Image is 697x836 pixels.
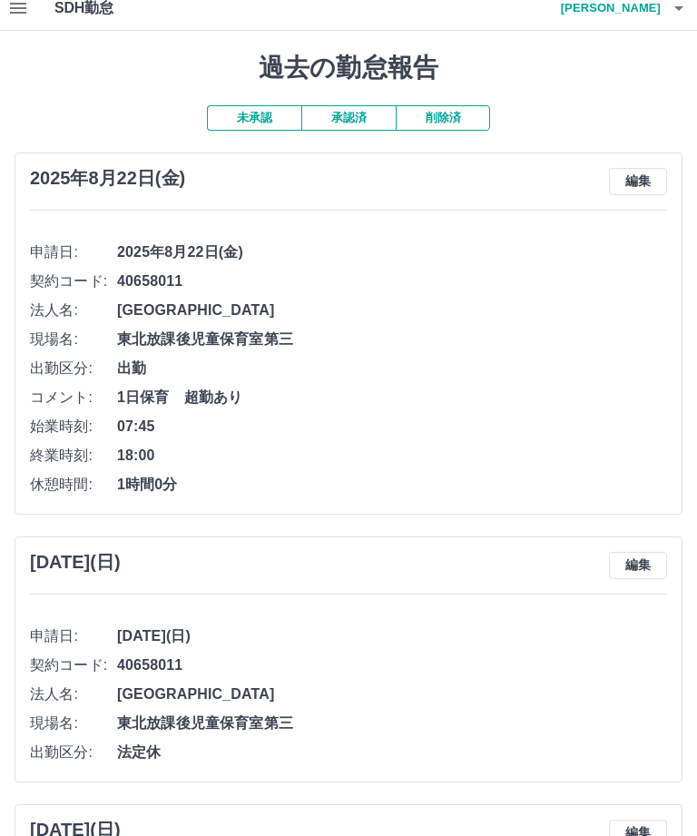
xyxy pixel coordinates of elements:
[30,168,185,189] h3: 2025年8月22日(金)
[30,625,117,647] span: 申請日:
[609,168,667,195] button: 編集
[30,270,117,292] span: 契約コード:
[30,329,117,350] span: 現場名:
[396,105,490,131] button: 削除済
[117,713,667,734] span: 東北放課後児童保育室第三
[30,300,117,321] span: 法人名:
[30,742,117,763] span: 出勤区分:
[117,358,667,379] span: 出勤
[30,241,117,263] span: 申請日:
[30,654,117,676] span: 契約コード:
[117,241,667,263] span: 2025年8月22日(金)
[117,474,667,496] span: 1時間0分
[30,684,117,705] span: 法人名:
[207,105,301,131] button: 未承認
[30,358,117,379] span: 出勤区分:
[301,105,396,131] button: 承認済
[30,416,117,438] span: 始業時刻:
[117,742,667,763] span: 法定休
[117,684,667,705] span: [GEOGRAPHIC_DATA]
[117,445,667,467] span: 18:00
[30,474,117,496] span: 休憩時間:
[117,300,667,321] span: [GEOGRAPHIC_DATA]
[30,552,121,573] h3: [DATE](日)
[117,270,667,292] span: 40658011
[117,654,667,676] span: 40658011
[117,416,667,438] span: 07:45
[15,53,682,84] h1: 過去の勤怠報告
[30,387,117,408] span: コメント:
[117,329,667,350] span: 東北放課後児童保育室第三
[117,387,667,408] span: 1日保育 超勤あり
[117,625,667,647] span: [DATE](日)
[609,552,667,579] button: 編集
[30,713,117,734] span: 現場名:
[30,445,117,467] span: 終業時刻:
